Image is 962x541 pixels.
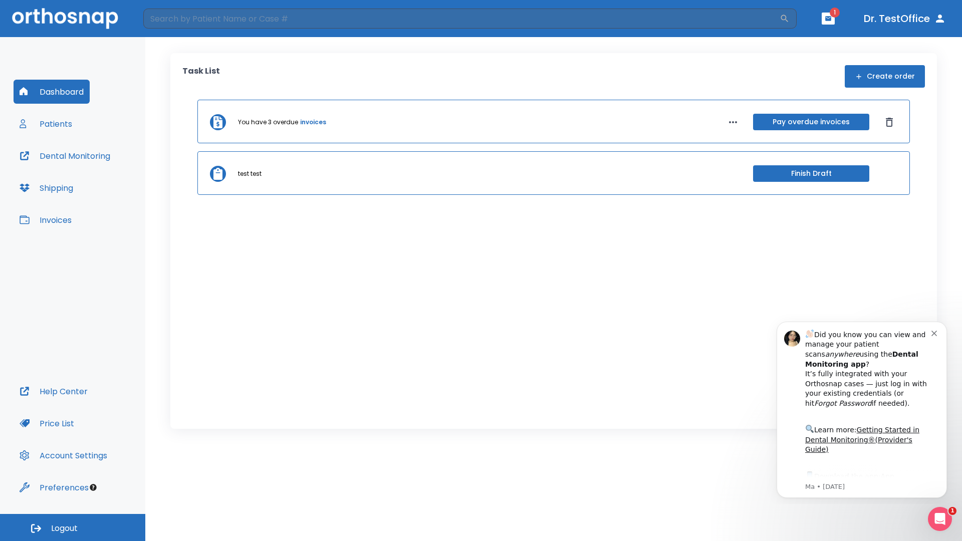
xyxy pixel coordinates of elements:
[44,170,170,179] p: Message from Ma, sent 8w ago
[44,160,133,178] a: App Store
[14,379,94,403] button: Help Center
[238,118,298,127] p: You have 3 overdue
[14,80,90,104] button: Dashboard
[170,16,178,24] button: Dismiss notification
[143,9,780,29] input: Search by Patient Name or Case #
[830,8,840,18] span: 1
[182,65,220,88] p: Task List
[14,112,78,136] button: Patients
[948,507,956,515] span: 1
[928,507,952,531] iframe: Intercom live chat
[14,208,78,232] button: Invoices
[14,411,80,435] button: Price List
[753,165,869,182] button: Finish Draft
[12,8,118,29] img: Orthosnap
[860,10,950,28] button: Dr. TestOffice
[753,114,869,130] button: Pay overdue invoices
[89,483,98,492] div: Tooltip anchor
[14,176,79,200] button: Shipping
[881,114,897,130] button: Dismiss
[14,144,116,168] button: Dental Monitoring
[300,118,326,127] a: invoices
[51,523,78,534] span: Logout
[845,65,925,88] button: Create order
[14,475,95,499] button: Preferences
[44,157,170,208] div: Download the app: | ​ Let us know if you need help getting started!
[238,169,262,178] p: test test
[762,313,962,504] iframe: Intercom notifications message
[14,443,113,467] button: Account Settings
